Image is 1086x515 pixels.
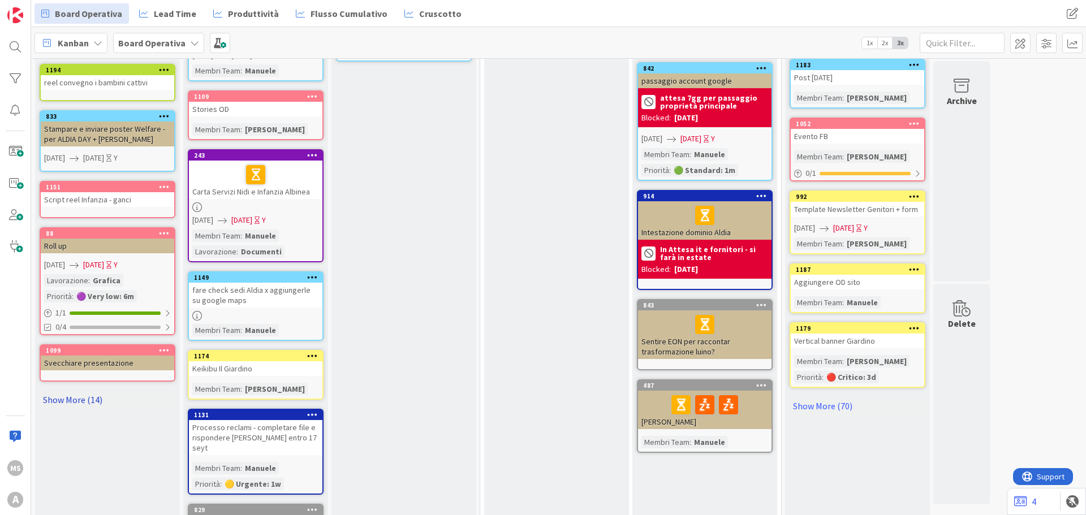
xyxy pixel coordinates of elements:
[189,272,322,283] div: 1149
[228,7,279,20] span: Produttività
[194,152,322,159] div: 243
[822,371,824,383] span: :
[643,64,772,72] div: 842
[194,411,322,419] div: 1131
[83,259,104,271] span: [DATE]
[833,222,854,234] span: [DATE]
[794,371,822,383] div: Priorità
[41,228,174,253] div: 88Roll up
[240,230,242,242] span: :
[41,111,174,122] div: 833
[44,152,65,164] span: [DATE]
[114,259,118,271] div: Y
[791,192,924,202] div: 992
[844,296,881,309] div: Manuele
[24,2,51,15] span: Support
[194,506,322,514] div: 829
[638,63,772,88] div: 842passaggio account google
[35,3,129,24] a: Board Operativa
[242,383,308,395] div: [PERSON_NAME]
[231,214,252,226] span: [DATE]
[398,3,468,24] a: Cruscotto
[74,290,137,302] div: 🟣 Very low: 6m
[194,93,322,101] div: 1109
[791,275,924,289] div: Aggiungere OD sito
[55,321,66,333] span: 0/4
[842,296,844,309] span: :
[791,265,924,289] div: 1187Aggiungere OD sito
[220,478,222,490] span: :
[40,391,175,409] a: Show More (14)
[236,245,238,258] span: :
[240,123,242,136] span: :
[638,191,772,201] div: 914
[192,383,240,395] div: Membri Team
[680,133,701,145] span: [DATE]
[805,167,816,179] span: 0 / 1
[192,64,240,77] div: Membri Team
[842,150,844,163] span: :
[660,245,768,261] b: In Attesa it e fornitori - si farà in estate
[638,191,772,240] div: 914Intestazione dominio Aldia
[189,361,322,376] div: Keikibu Il Giardino
[643,382,772,390] div: 487
[791,334,924,348] div: Vertical banner Giardino
[46,112,174,120] div: 833
[189,92,322,102] div: 1109
[55,7,122,20] span: Board Operativa
[238,245,285,258] div: Documenti
[262,214,266,226] div: Y
[242,64,279,77] div: Manuele
[660,94,768,110] b: attesa 7gg per passaggio proprietà principale
[44,259,65,271] span: [DATE]
[83,152,104,164] span: [DATE]
[842,92,844,104] span: :
[46,183,174,191] div: 1151
[189,410,322,420] div: 1131
[877,37,893,49] span: 2x
[638,310,772,359] div: Sentire EON per raccontar trasformazione luino?
[862,37,877,49] span: 1x
[41,228,174,239] div: 88
[638,300,772,310] div: 843
[791,265,924,275] div: 1187
[189,150,322,161] div: 243
[7,460,23,476] div: MS
[72,290,74,302] span: :
[7,7,23,23] img: Visit kanbanzone.com
[791,70,924,85] div: Post [DATE]
[41,122,174,146] div: Stampare e inviare poster Welfare - per ALDIA DAY + [PERSON_NAME]
[192,478,220,490] div: Priorità
[791,192,924,217] div: 992Template Newsletter Genitori + form
[691,148,728,161] div: Manuele
[289,3,394,24] a: Flusso Cumulativo
[893,37,908,49] span: 3x
[641,263,671,275] div: Blocked:
[791,166,924,180] div: 0/1
[794,150,842,163] div: Membri Team
[189,92,322,116] div: 1109Stories OD
[796,120,924,128] div: 1052
[41,345,174,370] div: 1099Svecchiare presentazione
[192,230,240,242] div: Membri Team
[638,380,772,429] div: 487[PERSON_NAME]
[674,263,698,275] div: [DATE]
[842,355,844,367] span: :
[641,436,689,448] div: Membri Team
[638,300,772,359] div: 843Sentire EON per raccontar trasformazione luino?
[1014,495,1036,508] a: 4
[844,355,910,367] div: [PERSON_NAME]
[794,237,842,250] div: Membri Team
[206,3,286,24] a: Produttività
[189,410,322,455] div: 1131Processo reclami - completare file e rispondere [PERSON_NAME] entro 17 seyt
[796,193,924,201] div: 992
[796,61,924,69] div: 1183
[311,7,387,20] span: Flusso Cumulativo
[88,274,90,287] span: :
[242,462,279,474] div: Manuele
[90,274,123,287] div: Grafica
[41,111,174,146] div: 833Stampare e inviare poster Welfare - per ALDIA DAY + [PERSON_NAME]
[189,351,322,361] div: 1174
[189,351,322,376] div: 1174Keikibu Il Giardino
[671,164,738,176] div: 🟢 Standard: 1m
